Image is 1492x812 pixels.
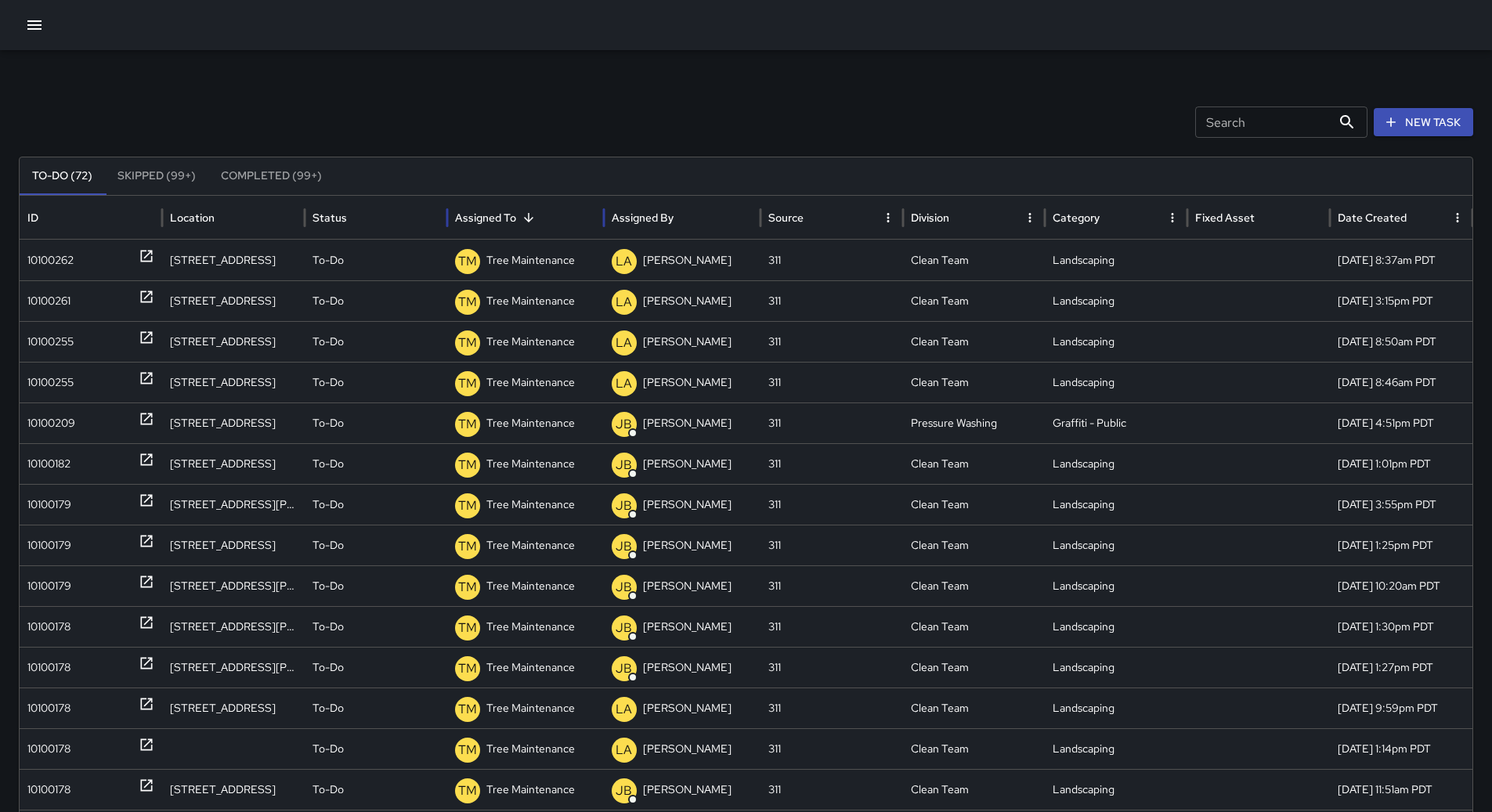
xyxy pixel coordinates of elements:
[1330,362,1472,402] div: 9/5/2025, 8:46am PDT
[486,281,575,321] p: Tree Maintenance
[760,443,903,484] div: 311
[760,565,903,606] div: 311
[760,647,903,687] div: 311
[1045,728,1187,769] div: Landscaping
[162,565,305,606] div: 90 McAllister Street
[486,322,575,362] p: Tree Maintenance
[903,484,1046,525] div: Clean Team
[643,688,732,728] p: [PERSON_NAME]
[486,240,575,280] p: Tree Maintenance
[458,619,477,637] p: TM
[458,741,477,760] p: TM
[760,687,903,728] div: 311
[312,648,344,687] p: To-Do
[312,688,344,728] p: To-Do
[312,322,344,362] p: To-Do
[27,607,70,647] div: 10100178
[458,415,477,434] p: TM
[1330,687,1472,728] div: 4/17/2025, 9:59pm PDT
[27,648,70,687] div: 10100178
[760,362,903,402] div: 311
[458,781,477,800] p: TM
[616,415,632,434] p: JB
[486,729,575,769] p: Tree Maintenance
[312,485,344,525] p: To-Do
[903,687,1046,728] div: Clean Team
[1053,211,1100,225] div: Category
[616,252,632,271] p: LA
[903,606,1046,647] div: Clean Team
[616,578,632,597] p: JB
[760,606,903,647] div: 311
[312,566,344,606] p: To-Do
[1045,647,1187,687] div: Landscaping
[1045,769,1187,810] div: Landscaping
[1045,402,1187,443] div: Graffiti - Public
[458,700,477,719] p: TM
[20,157,105,195] button: To-Do (72)
[903,443,1046,484] div: Clean Team
[1330,525,1472,565] div: 4/19/2025, 1:25pm PDT
[903,402,1046,443] div: Pressure Washing
[760,769,903,810] div: 311
[903,321,1046,362] div: Clean Team
[162,280,305,321] div: 98 Franklin Street
[162,402,305,443] div: 66 Grove Street
[1330,728,1472,769] div: 4/17/2025, 1:14pm PDT
[162,769,305,810] div: 280 Fell Street
[1045,321,1187,362] div: Landscaping
[616,781,632,800] p: JB
[911,211,949,225] div: Division
[1045,280,1187,321] div: Landscaping
[27,444,70,484] div: 10100182
[27,322,74,362] div: 10100255
[643,770,732,810] p: [PERSON_NAME]
[518,207,540,229] button: Sort
[1330,647,1472,687] div: 4/18/2025, 1:27pm PDT
[1045,443,1187,484] div: Landscaping
[760,240,903,280] div: 311
[1330,606,1472,647] div: 4/18/2025, 1:30pm PDT
[486,770,575,810] p: Tree Maintenance
[903,362,1046,402] div: Clean Team
[162,240,305,280] div: 18 10th Street
[1374,108,1473,137] button: New Task
[458,334,477,352] p: TM
[643,566,732,606] p: [PERSON_NAME]
[903,525,1046,565] div: Clean Team
[643,729,732,769] p: [PERSON_NAME]
[27,770,70,810] div: 10100178
[616,537,632,556] p: JB
[458,293,477,312] p: TM
[903,728,1046,769] div: Clean Team
[312,281,344,321] p: To-Do
[486,525,575,565] p: Tree Maintenance
[105,157,208,195] button: Skipped (99+)
[1045,525,1187,565] div: Landscaping
[1330,321,1472,362] div: 9/5/2025, 8:50am PDT
[458,456,477,475] p: TM
[27,211,38,225] div: ID
[486,688,575,728] p: Tree Maintenance
[768,211,804,225] div: Source
[486,444,575,484] p: Tree Maintenance
[162,484,305,525] div: 135 Van Ness Avenue
[1161,207,1183,229] button: Category column menu
[458,537,477,556] p: TM
[903,280,1046,321] div: Clean Team
[312,403,344,443] p: To-Do
[1330,443,1472,484] div: 4/25/2025, 1:01pm PDT
[877,207,899,229] button: Source column menu
[486,648,575,687] p: Tree Maintenance
[455,211,516,225] div: Assigned To
[486,403,575,443] p: Tree Maintenance
[1330,565,1472,606] div: 4/19/2025, 10:20am PDT
[1330,240,1472,280] div: 9/16/2025, 8:37am PDT
[312,729,344,769] p: To-Do
[616,334,632,352] p: LA
[312,770,344,810] p: To-Do
[643,403,732,443] p: [PERSON_NAME]
[486,566,575,606] p: Tree Maintenance
[27,403,75,443] div: 10100209
[903,769,1046,810] div: Clean Team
